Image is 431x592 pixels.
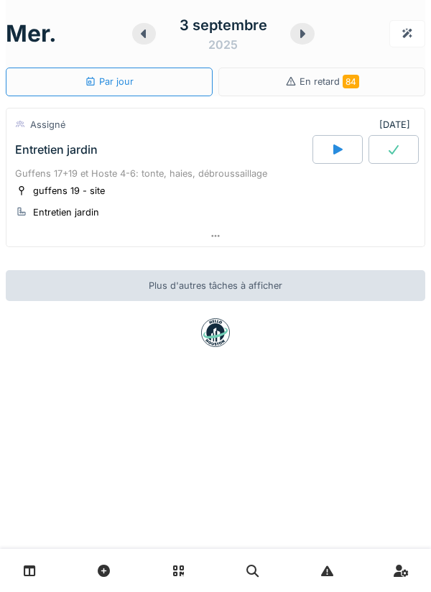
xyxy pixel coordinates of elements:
[300,76,359,87] span: En retard
[6,270,425,301] div: Plus d'autres tâches à afficher
[201,318,230,347] img: badge-BVDL4wpA.svg
[15,167,416,180] div: Guffens 17+19 et Hoste 4-6: tonte, haies, débroussaillage
[33,205,99,219] div: Entretien jardin
[379,118,416,131] div: [DATE]
[180,14,267,36] div: 3 septembre
[15,143,98,157] div: Entretien jardin
[85,75,134,88] div: Par jour
[6,20,57,47] h1: mer.
[33,184,105,198] div: guffens 19 - site
[208,36,238,53] div: 2025
[30,118,65,131] div: Assigné
[343,75,359,88] span: 84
